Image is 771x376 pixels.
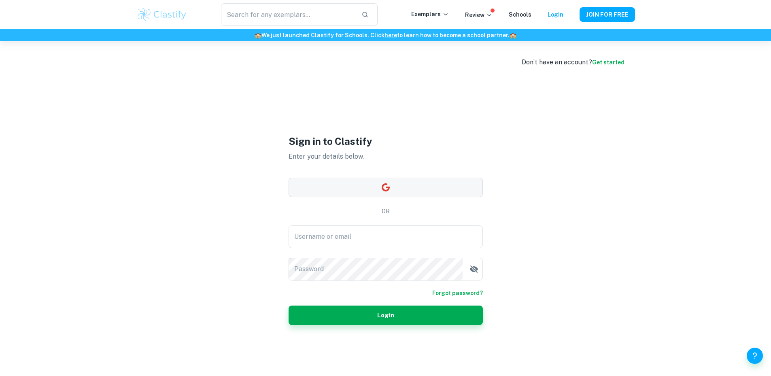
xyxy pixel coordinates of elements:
p: Review [465,11,493,19]
p: Enter your details below. [289,152,483,161]
a: Login [548,11,563,18]
h1: Sign in to Clastify [289,134,483,149]
a: here [384,32,397,38]
a: Get started [592,59,624,66]
a: Forgot password? [432,289,483,297]
span: 🏫 [255,32,261,38]
button: Help and Feedback [747,348,763,364]
a: Schools [509,11,531,18]
p: Exemplars [411,10,449,19]
div: Don’t have an account? [522,57,624,67]
input: Search for any exemplars... [221,3,355,26]
button: JOIN FOR FREE [580,7,635,22]
img: Clastify logo [136,6,188,23]
button: Login [289,306,483,325]
span: 🏫 [510,32,516,38]
h6: We just launched Clastify for Schools. Click to learn how to become a school partner. [2,31,769,40]
p: OR [382,207,390,216]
